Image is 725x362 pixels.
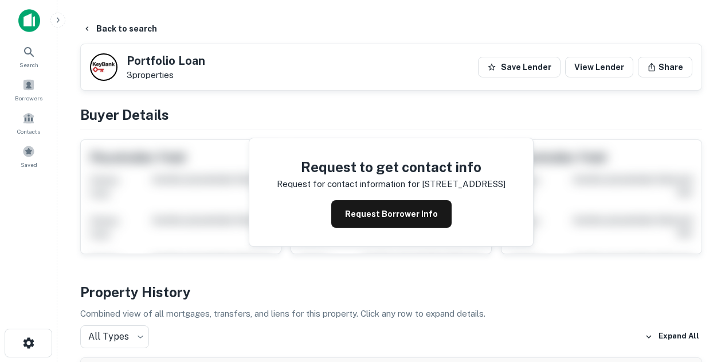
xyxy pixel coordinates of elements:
[127,70,205,80] p: 3 properties
[3,74,54,105] a: Borrowers
[15,94,42,103] span: Borrowers
[668,270,725,325] iframe: Chat Widget
[80,307,702,321] p: Combined view of all mortgages, transfers, and liens for this property. Click any row to expand d...
[277,157,505,177] h4: Request to get contact info
[638,57,692,77] button: Share
[21,160,37,169] span: Saved
[565,57,633,77] a: View Lender
[642,328,702,345] button: Expand All
[18,9,40,32] img: capitalize-icon.png
[78,18,162,39] button: Back to search
[3,41,54,72] a: Search
[3,141,54,172] a: Saved
[331,200,452,228] button: Request Borrower Info
[80,282,702,302] h4: Property History
[19,60,38,69] span: Search
[80,104,702,125] h4: Buyer Details
[80,325,149,348] div: All Types
[127,55,205,67] h5: Portfolio Loan
[17,127,40,136] span: Contacts
[3,107,54,138] a: Contacts
[478,57,561,77] button: Save Lender
[422,177,505,191] p: [STREET_ADDRESS]
[277,177,420,191] p: Request for contact information for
